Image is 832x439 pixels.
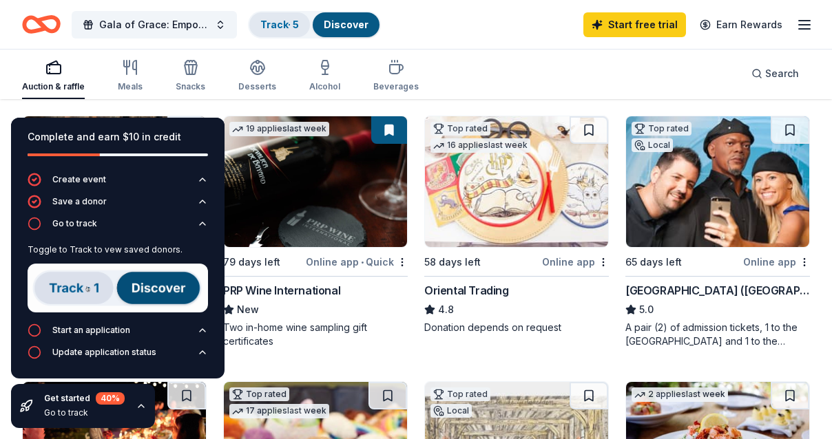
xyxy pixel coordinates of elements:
[229,387,289,401] div: Top rated
[28,195,208,217] button: Save a donor
[632,138,673,152] div: Local
[740,60,810,87] button: Search
[223,282,340,299] div: PRP Wine International
[424,116,609,334] a: Image for Oriental TradingTop rated16 applieslast week58 days leftOnline appOriental Trading4.8Do...
[28,217,208,239] button: Go to track
[639,301,654,318] span: 5.0
[99,17,209,33] span: Gala of Grace: Empowering Futures for El Porvenir
[425,116,608,247] img: Image for Oriental Trading
[632,122,691,136] div: Top rated
[22,8,61,41] a: Home
[28,239,208,323] div: Go to track
[430,138,530,153] div: 16 applies last week
[229,122,329,136] div: 19 applies last week
[22,54,85,99] button: Auction & raffle
[625,282,810,299] div: [GEOGRAPHIC_DATA] ([GEOGRAPHIC_DATA])
[765,65,799,82] span: Search
[373,81,419,92] div: Beverages
[176,81,205,92] div: Snacks
[625,321,810,348] div: A pair (2) of admission tickets, 1 to the [GEOGRAPHIC_DATA] and 1 to the [GEOGRAPHIC_DATA]
[361,257,364,268] span: •
[28,264,208,312] img: Track
[626,116,809,247] img: Image for Hollywood Wax Museum (Hollywood)
[44,407,125,418] div: Go to track
[52,174,106,185] div: Create event
[248,11,381,39] button: Track· 5Discover
[238,54,276,99] button: Desserts
[118,81,143,92] div: Meals
[52,196,107,207] div: Save a donor
[632,387,728,402] div: 2 applies last week
[28,173,208,195] button: Create event
[237,301,259,318] span: New
[743,253,810,270] div: Online app
[223,321,408,348] div: Two in-home wine sampling gift certificates
[44,392,125,405] div: Get started
[176,54,205,99] button: Snacks
[583,12,686,37] a: Start free trial
[309,81,340,92] div: Alcohol
[260,19,299,30] a: Track· 5
[52,218,97,229] div: Go to track
[691,12,791,37] a: Earn Rewards
[28,323,208,345] button: Start an application
[424,254,481,270] div: 58 days left
[424,321,609,334] div: Donation depends on request
[438,301,454,318] span: 4.8
[430,404,472,418] div: Local
[118,54,143,99] button: Meals
[430,387,490,401] div: Top rated
[223,254,280,270] div: 79 days left
[28,345,208,367] button: Update application status
[72,11,237,39] button: Gala of Grace: Empowering Futures for El Porvenir
[324,19,368,30] a: Discover
[96,392,125,405] div: 40 %
[52,325,130,336] div: Start an application
[238,81,276,92] div: Desserts
[309,54,340,99] button: Alcohol
[52,347,156,358] div: Update application status
[22,81,85,92] div: Auction & raffle
[542,253,609,270] div: Online app
[306,253,408,270] div: Online app Quick
[625,116,810,348] a: Image for Hollywood Wax Museum (Hollywood)Top ratedLocal65 days leftOnline app[GEOGRAPHIC_DATA] (...
[625,254,682,270] div: 65 days left
[373,54,419,99] button: Beverages
[224,116,407,247] img: Image for PRP Wine International
[28,129,208,145] div: Complete and earn $10 in credit
[229,404,329,418] div: 17 applies last week
[223,116,408,348] a: Image for PRP Wine International19 applieslast week79 days leftOnline app•QuickPRP Wine Internati...
[28,244,208,255] div: Toggle to Track to vew saved donors.
[424,282,509,299] div: Oriental Trading
[430,122,490,136] div: Top rated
